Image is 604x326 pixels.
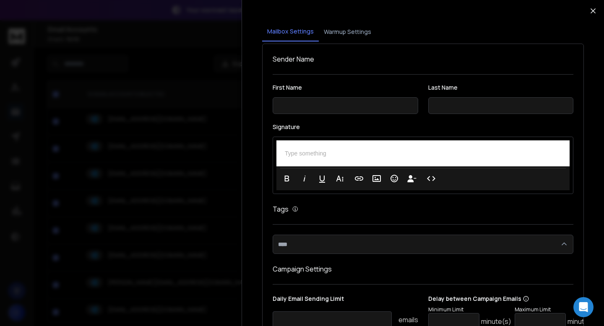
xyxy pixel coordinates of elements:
p: emails [398,315,418,325]
button: Insert Unsubscribe Link [404,170,420,187]
p: Maximum Limit [515,306,598,313]
div: Open Intercom Messenger [573,297,594,317]
p: Minimum Limit [428,306,511,313]
h1: Tags [273,204,289,214]
button: Warmup Settings [319,23,376,41]
button: Bold (⌘B) [279,170,295,187]
p: Delay between Campaign Emails [428,295,598,303]
button: Code View [423,170,439,187]
label: Signature [273,124,573,130]
button: Italic (⌘I) [297,170,312,187]
button: Insert Link (⌘K) [351,170,367,187]
p: Daily Email Sending Limit [273,295,418,306]
button: Underline (⌘U) [314,170,330,187]
h1: Campaign Settings [273,264,573,274]
label: Last Name [428,85,574,91]
button: More Text [332,170,348,187]
button: Mailbox Settings [262,22,319,41]
h1: Sender Name [273,54,573,64]
label: First Name [273,85,418,91]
